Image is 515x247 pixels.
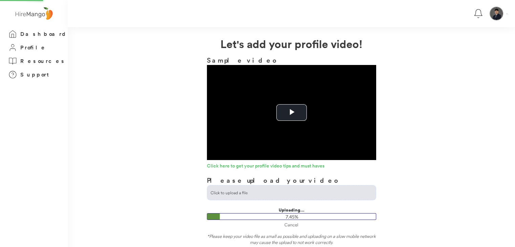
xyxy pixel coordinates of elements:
[13,6,55,22] img: logo%20-%20hiremango%20gray.png
[207,222,376,228] div: Cancel
[68,36,515,52] h2: Let's add your profile video!
[209,214,375,220] div: 7.45%
[20,30,68,38] h3: Dashboard
[207,207,376,213] div: Uploading...
[207,163,376,170] a: Click here to get your profile video tips and must haves
[207,175,341,185] h3: Please upload your video
[490,7,503,20] img: _DSC8177%20Lsc.jpg.png
[207,65,376,160] div: Video Player
[20,57,66,65] h3: Resources
[20,70,52,79] h3: Support
[20,43,47,52] h3: Profile
[207,55,376,65] h3: Sample video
